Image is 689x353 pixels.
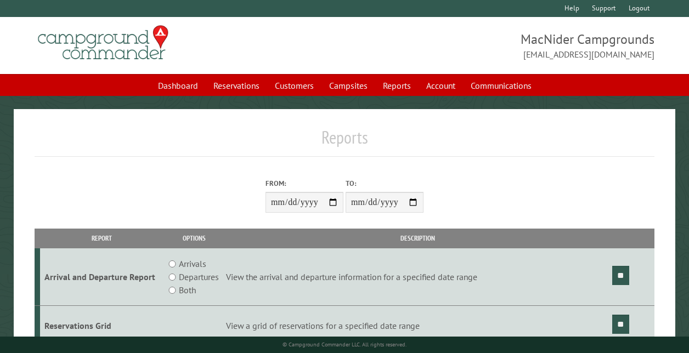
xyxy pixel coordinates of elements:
[207,75,266,96] a: Reservations
[224,248,611,306] td: View the arrival and departure information for a specified date range
[346,178,423,189] label: To:
[344,30,654,61] span: MacNider Campgrounds [EMAIL_ADDRESS][DOMAIN_NAME]
[266,178,343,189] label: From:
[376,75,417,96] a: Reports
[268,75,320,96] a: Customers
[164,229,224,248] th: Options
[224,229,611,248] th: Description
[179,257,206,270] label: Arrivals
[224,306,611,346] td: View a grid of reservations for a specified date range
[179,270,219,283] label: Departures
[151,75,205,96] a: Dashboard
[464,75,538,96] a: Communications
[323,75,374,96] a: Campsites
[35,127,654,157] h1: Reports
[40,229,164,248] th: Report
[40,248,164,306] td: Arrival and Departure Report
[283,341,406,348] small: © Campground Commander LLC. All rights reserved.
[179,283,196,297] label: Both
[35,21,172,64] img: Campground Commander
[420,75,462,96] a: Account
[40,306,164,346] td: Reservations Grid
